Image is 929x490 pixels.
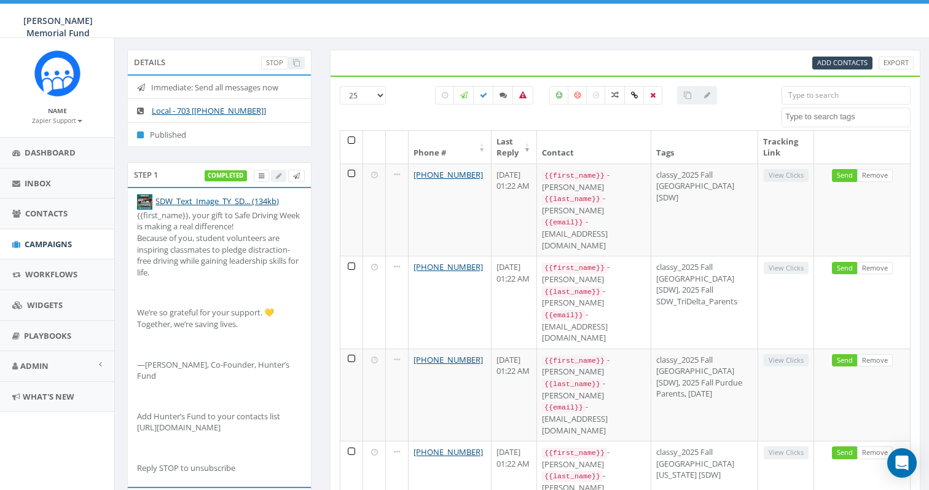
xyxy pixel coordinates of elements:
[48,106,67,115] small: Name
[137,307,302,330] p: We’re so grateful for your support. 💛 Together, we’re saving lives.
[435,86,455,105] label: Pending
[293,171,300,180] span: Send Test Message
[542,285,646,309] div: - [PERSON_NAME]
[492,349,537,441] td: [DATE] 01:22 AM
[542,355,607,366] code: {{first_name}}
[493,86,514,105] label: Replied
[32,116,82,125] small: Zapier Support
[857,446,893,459] a: Remove
[542,286,603,298] code: {{last_name}}
[651,164,758,256] td: classy_2025 Fall [GEOGRAPHIC_DATA] [SDW]
[782,86,911,105] input: Type to search
[542,169,646,192] div: - [PERSON_NAME]
[127,50,312,74] div: Details
[542,448,607,459] code: {{first_name}}
[414,446,483,457] a: [PHONE_NUMBER]
[492,256,537,348] td: [DATE] 01:22 AM
[32,114,82,125] a: Zapier Support
[473,86,494,105] label: Delivered
[832,262,858,275] a: Send
[542,261,646,285] div: - [PERSON_NAME]
[20,360,49,371] span: Admin
[651,256,758,348] td: classy_2025 Fall [GEOGRAPHIC_DATA] [SDW], 2025 Fall SDW_TriDelta_Parents
[155,196,279,207] a: SDW_Text_Image_TY_SD... (134kb)
[879,57,914,69] a: Export
[542,354,646,377] div: - [PERSON_NAME]
[25,178,51,189] span: Inbox
[23,15,93,39] span: [PERSON_NAME] Memorial Fund
[137,462,302,474] p: Reply STOP to unsubscribe
[651,349,758,441] td: classy_2025 Fall [GEOGRAPHIC_DATA] [SDW], 2025 Fall Purdue Parents, [DATE]
[24,330,71,341] span: Playbooks
[128,122,311,147] li: Published
[817,58,868,67] span: CSV files only
[137,210,302,278] p: {{first_name}}, your gift to Safe Driving Week is making a real difference! Because of you, stude...
[542,310,586,321] code: {{email}}
[414,354,483,365] a: [PHONE_NUMBER]
[512,86,533,105] label: Bounced
[605,86,625,105] label: Mixed
[128,76,311,100] li: Immediate: Send all messages now
[127,162,312,187] div: Step 1
[857,262,893,275] a: Remove
[25,269,77,280] span: Workflows
[542,192,646,216] div: - [PERSON_NAME]
[758,131,814,164] th: Tracking Link
[542,402,586,413] code: {{email}}
[643,86,662,105] label: Removed
[137,131,150,139] i: Published
[414,261,483,272] a: [PHONE_NUMBER]
[542,309,646,344] div: - [EMAIL_ADDRESS][DOMAIN_NAME]
[832,446,858,459] a: Send
[152,105,266,116] a: Local - 703 [[PHONE_NUMBER]]
[624,86,645,105] label: Link Clicked
[414,169,483,180] a: [PHONE_NUMBER]
[542,194,603,205] code: {{last_name}}
[542,401,646,436] div: - [EMAIL_ADDRESS][DOMAIN_NAME]
[542,216,646,251] div: - [EMAIL_ADDRESS][DOMAIN_NAME]
[137,84,151,92] i: Immediate: Send all messages now
[137,411,302,433] p: Add Hunter’s Fund to your contacts list [URL][DOMAIN_NAME]
[568,86,587,105] label: Negative
[832,169,858,182] a: Send
[542,217,586,228] code: {{email}}
[492,164,537,256] td: [DATE] 01:22 AM
[542,263,607,274] code: {{first_name}}
[453,86,474,105] label: Sending
[492,131,537,164] th: Last Reply: activate to sort column ascending
[542,471,603,482] code: {{last_name}}
[261,57,288,69] a: Stop
[785,111,910,122] textarea: Search
[205,170,248,181] label: completed
[542,446,646,470] div: - [PERSON_NAME]
[542,379,603,390] code: {{last_name}}
[857,169,893,182] a: Remove
[812,57,872,69] a: Add Contacts
[25,208,68,219] span: Contacts
[34,50,80,97] img: Rally_Corp_Icon.png
[409,131,492,164] th: Phone #: activate to sort column ascending
[586,86,606,105] label: Neutral
[542,377,646,401] div: - [PERSON_NAME]
[651,131,758,164] th: Tags
[23,391,74,402] span: What's New
[832,354,858,367] a: Send
[259,171,264,180] span: View Campaign Delivery Statistics
[549,86,569,105] label: Positive
[25,239,72,250] span: Campaigns
[137,359,302,382] p: —[PERSON_NAME], Co-Founder, Hunter’s Fund
[887,448,917,478] div: Open Intercom Messenger
[817,58,868,67] span: Add Contacts
[537,131,651,164] th: Contact
[542,170,607,181] code: {{first_name}}
[27,299,63,310] span: Widgets
[25,147,76,158] span: Dashboard
[857,354,893,367] a: Remove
